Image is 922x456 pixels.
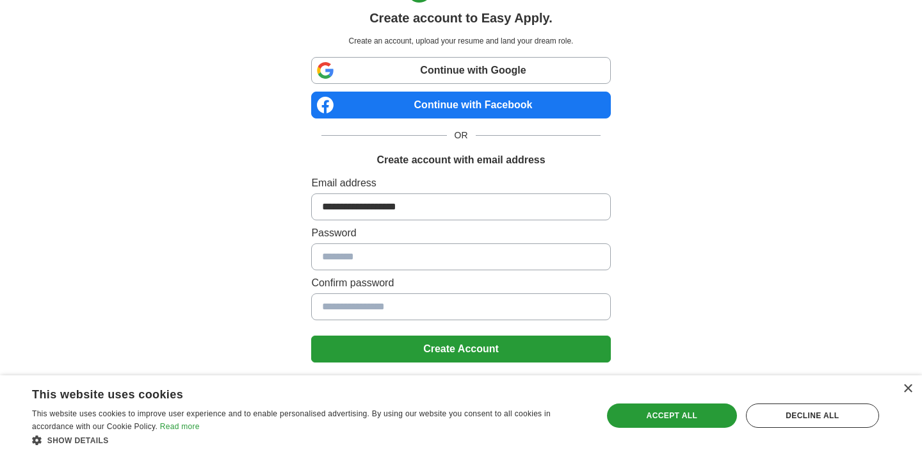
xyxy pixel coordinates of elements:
[314,35,608,47] p: Create an account, upload your resume and land your dream role.
[311,336,610,362] button: Create Account
[607,403,737,428] div: Accept all
[376,152,545,168] h1: Create account with email address
[311,225,610,241] label: Password
[746,403,879,428] div: Decline all
[311,92,610,118] a: Continue with Facebook
[369,8,553,28] h1: Create account to Easy Apply.
[160,422,200,431] a: Read more, opens a new window
[311,275,610,291] label: Confirm password
[311,175,610,191] label: Email address
[47,436,109,445] span: Show details
[32,409,551,431] span: This website uses cookies to improve user experience and to enable personalised advertising. By u...
[311,57,610,84] a: Continue with Google
[32,383,554,402] div: This website uses cookies
[32,434,586,446] div: Show details
[447,129,476,142] span: OR
[903,384,912,394] div: Close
